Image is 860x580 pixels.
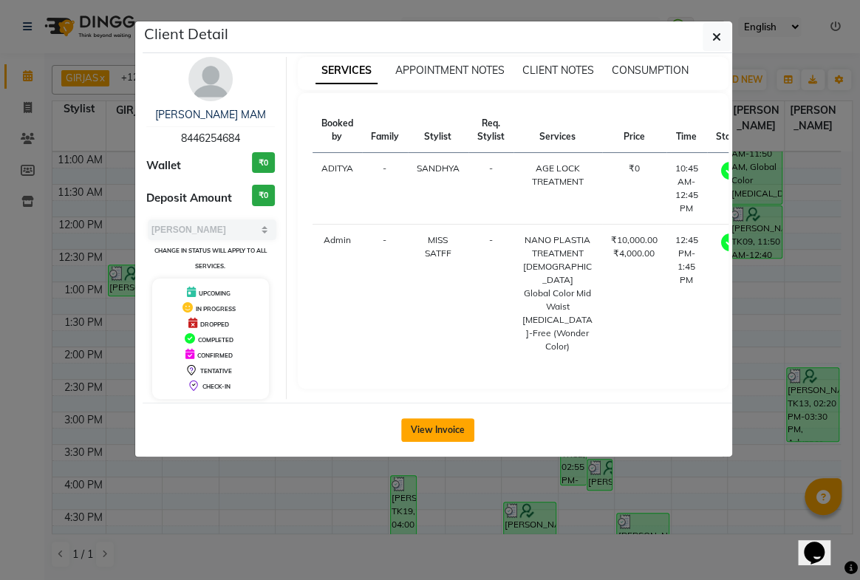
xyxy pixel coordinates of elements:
span: CHECK-IN [202,383,231,390]
th: Stylist [408,108,468,153]
button: View Invoice [401,418,474,442]
th: Family [362,108,408,153]
th: Booked by [313,108,362,153]
td: 12:45 PM-1:45 PM [666,225,707,363]
img: avatar [188,57,233,101]
span: COMPLETED [198,336,233,344]
span: CLIENT NOTES [522,64,594,77]
span: CONSUMPTION [612,64,689,77]
span: Deposit Amount [146,190,232,207]
td: Admin [313,225,362,363]
div: ₹4,000.00 [611,247,658,260]
small: Change in status will apply to all services. [154,247,267,270]
div: ₹10,000.00 [611,233,658,247]
div: ₹0 [611,162,658,175]
div: AGE LOCK TREATMENT [522,162,593,188]
span: APPOINTMENT NOTES [395,64,505,77]
div: Global Color Mid Waist [MEDICAL_DATA]-Free (Wonder Color) [522,287,593,353]
td: - [362,225,408,363]
h3: ₹0 [252,152,275,174]
span: IN PROGRESS [196,305,236,313]
span: MISS SATFF [425,234,451,259]
th: Time [666,108,707,153]
div: NANO PLASTIA TREATMENT [DEMOGRAPHIC_DATA] [522,233,593,287]
span: CONFIRMED [197,352,233,359]
td: - [468,225,513,363]
span: TENTATIVE [200,367,232,375]
h3: ₹0 [252,185,275,206]
iframe: chat widget [798,521,845,565]
th: Status [707,108,753,153]
span: SERVICES [315,58,378,84]
th: Req. Stylist [468,108,513,153]
span: DROPPED [200,321,229,328]
span: UPCOMING [199,290,231,297]
th: Price [602,108,666,153]
td: - [468,153,513,225]
h5: Client Detail [144,23,228,45]
td: 10:45 AM-12:45 PM [666,153,707,225]
span: Wallet [146,157,181,174]
span: 8446254684 [181,132,240,145]
th: Services [513,108,602,153]
td: - [362,153,408,225]
span: SANDHYA [417,163,460,174]
td: ADITYA [313,153,362,225]
a: [PERSON_NAME] MAM [155,108,266,121]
